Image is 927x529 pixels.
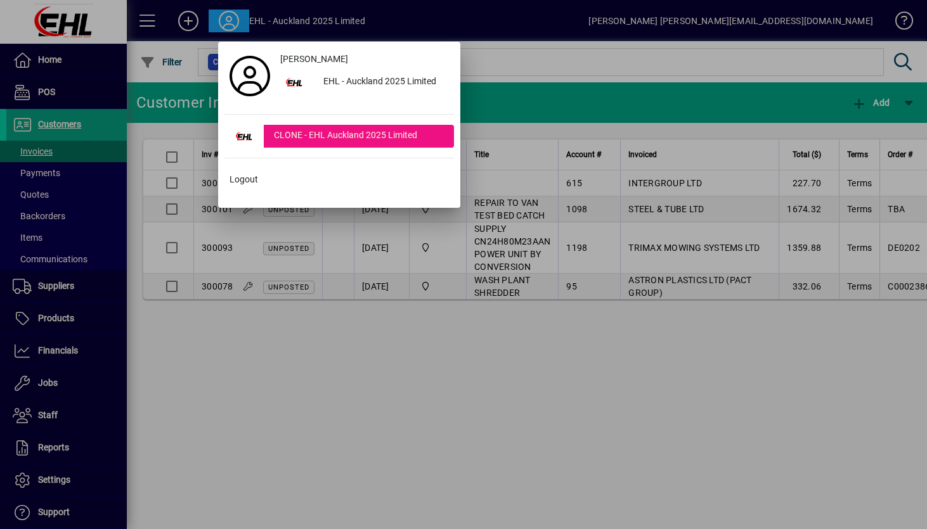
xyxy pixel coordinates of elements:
[224,65,275,87] a: Profile
[280,53,348,66] span: [PERSON_NAME]
[224,169,454,191] button: Logout
[313,71,454,94] div: EHL - Auckland 2025 Limited
[275,71,454,94] button: EHL - Auckland 2025 Limited
[224,125,454,148] button: CLONE - EHL Auckland 2025 Limited
[275,48,454,71] a: [PERSON_NAME]
[230,173,258,186] span: Logout
[264,125,454,148] div: CLONE - EHL Auckland 2025 Limited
